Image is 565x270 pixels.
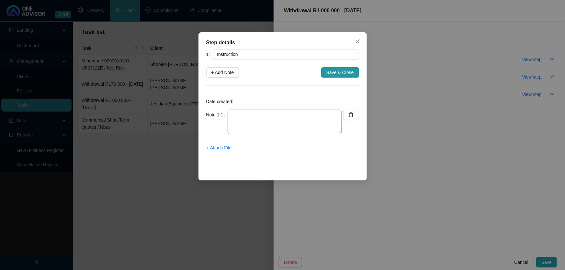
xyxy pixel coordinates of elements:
span: delete [348,112,354,117]
span: + Attach File [207,144,232,151]
label: 1 [206,49,213,59]
span: close [355,39,360,44]
label: Note 1.1 [206,110,228,120]
button: Close [353,36,363,47]
button: + Add Note [206,67,239,78]
span: + Add Note [211,69,234,76]
p: Date created: [206,98,359,105]
span: Save & Close [326,69,354,76]
button: Save & Close [321,67,359,78]
div: Step details [206,39,359,47]
button: + Attach File [206,143,232,153]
